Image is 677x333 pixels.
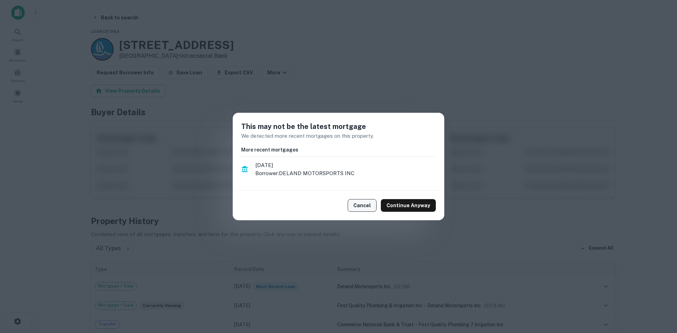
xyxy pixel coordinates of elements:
[381,199,436,212] button: Continue Anyway
[241,146,436,154] h6: More recent mortgages
[241,132,436,140] p: We detected more recent mortgages on this property.
[642,277,677,310] iframe: Chat Widget
[255,161,436,169] span: [DATE]
[255,169,436,178] p: Borrower: DELAND MOTORSPORTS INC
[348,199,377,212] button: Cancel
[241,121,436,132] h5: This may not be the latest mortgage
